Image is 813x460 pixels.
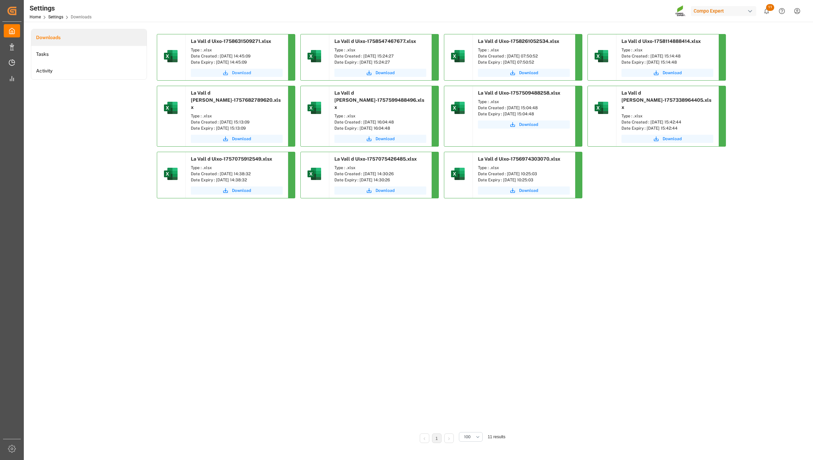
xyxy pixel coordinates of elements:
[163,166,179,182] img: microsoft-excel-2019--v1.png
[334,119,426,125] div: Date Created : [DATE] 16:04:48
[450,48,466,64] img: microsoft-excel-2019--v1.png
[334,38,416,44] span: La Vall d Uixo-1758547467677.xlsx
[621,47,713,53] div: Type : .xlsx
[334,171,426,177] div: Date Created : [DATE] 14:30:26
[432,433,442,443] li: 1
[334,59,426,65] div: Date Expiry : [DATE] 15:24:27
[420,433,429,443] li: Previous Page
[519,70,538,76] span: Download
[478,171,570,177] div: Date Created : [DATE] 10:25:03
[334,69,426,77] button: Download
[334,186,426,195] button: Download
[191,69,283,77] button: Download
[519,187,538,194] span: Download
[621,69,713,77] button: Download
[191,47,283,53] div: Type : .xlsx
[478,186,570,195] a: Download
[334,125,426,131] div: Date Expiry : [DATE] 16:04:48
[306,100,322,116] img: microsoft-excel-2019--v1.png
[334,135,426,143] button: Download
[478,99,570,105] div: Type : .xlsx
[376,70,395,76] span: Download
[191,177,283,183] div: Date Expiry : [DATE] 14:38:32
[191,119,283,125] div: Date Created : [DATE] 15:13:09
[334,113,426,119] div: Type : .xlsx
[478,165,570,171] div: Type : .xlsx
[450,100,466,116] img: microsoft-excel-2019--v1.png
[621,53,713,59] div: Date Created : [DATE] 15:14:48
[376,136,395,142] span: Download
[191,38,271,44] span: La Vall d Uixo-1758631509271.xlsx
[593,100,610,116] img: microsoft-excel-2019--v1.png
[621,135,713,143] button: Download
[444,433,454,443] li: Next Page
[232,187,251,194] span: Download
[334,47,426,53] div: Type : .xlsx
[478,53,570,59] div: Date Created : [DATE] 07:50:52
[30,15,41,19] a: Home
[306,166,322,182] img: microsoft-excel-2019--v1.png
[48,15,63,19] a: Settings
[478,105,570,111] div: Date Created : [DATE] 15:04:48
[334,156,417,162] span: La Vall d Uixo-1757075426485.xlsx
[334,90,424,110] span: La Vall d [PERSON_NAME]-1757599488496.xlsx
[334,165,426,171] div: Type : .xlsx
[306,48,322,64] img: microsoft-excel-2019--v1.png
[191,90,281,110] span: La Vall d [PERSON_NAME]-1757682789620.xlsx
[464,434,470,440] span: 100
[478,69,570,77] button: Download
[191,165,283,171] div: Type : .xlsx
[191,53,283,59] div: Date Created : [DATE] 14:45:09
[334,53,426,59] div: Date Created : [DATE] 15:24:27
[478,38,559,44] span: La Vall d Uixo-1758261052534.xlsx
[163,48,179,64] img: microsoft-excel-2019--v1.png
[191,113,283,119] div: Type : .xlsx
[478,156,560,162] span: La Vall d Uixo-1756974303070.xlsx
[478,111,570,117] div: Date Expiry : [DATE] 15:04:48
[663,70,682,76] span: Download
[232,70,251,76] span: Download
[31,46,147,63] a: Tasks
[766,4,774,11] span: 11
[191,135,283,143] button: Download
[30,3,92,13] div: Settings
[621,119,713,125] div: Date Created : [DATE] 15:42:44
[478,59,570,65] div: Date Expiry : [DATE] 07:50:52
[663,136,682,142] span: Download
[621,90,711,110] span: La Vall d [PERSON_NAME]-1757338964405.xlsx
[435,436,438,441] a: 1
[478,90,560,96] span: La Vall d Uixo-1757509488258.xlsx
[459,432,483,442] button: open menu
[621,38,701,44] span: La Vall d Uixo-1758114888414.xlsx
[232,136,251,142] span: Download
[691,6,756,16] div: Compo Expert
[621,59,713,65] div: Date Expiry : [DATE] 15:14:48
[593,48,610,64] img: microsoft-excel-2019--v1.png
[759,3,774,19] button: show 11 new notifications
[478,47,570,53] div: Type : .xlsx
[191,125,283,131] div: Date Expiry : [DATE] 15:13:09
[478,177,570,183] div: Date Expiry : [DATE] 10:25:03
[31,63,147,79] a: Activity
[450,166,466,182] img: microsoft-excel-2019--v1.png
[621,113,713,119] div: Type : .xlsx
[478,120,570,129] button: Download
[691,4,759,17] button: Compo Expert
[191,156,272,162] span: La Vall d Uixo-1757075912549.xlsx
[376,187,395,194] span: Download
[191,171,283,177] div: Date Created : [DATE] 14:38:32
[191,186,283,195] a: Download
[191,59,283,65] div: Date Expiry : [DATE] 14:45:09
[31,29,147,46] a: Downloads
